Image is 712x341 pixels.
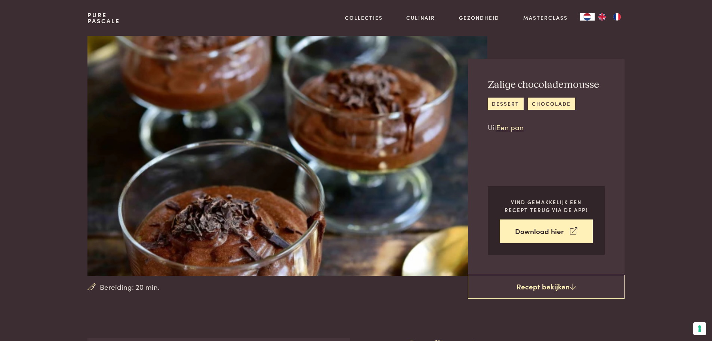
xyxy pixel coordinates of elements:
a: Recept bekijken [468,275,625,299]
a: chocolade [528,98,575,110]
img: Zalige chocolademousse [87,36,487,276]
div: Language [580,13,595,21]
a: Masterclass [523,14,568,22]
aside: Language selected: Nederlands [580,13,625,21]
a: Een pan [496,122,524,132]
a: Download hier [500,219,593,243]
a: NL [580,13,595,21]
a: PurePascale [87,12,120,24]
a: Gezondheid [459,14,499,22]
ul: Language list [595,13,625,21]
a: FR [610,13,625,21]
a: Collecties [345,14,383,22]
p: Vind gemakkelijk een recept terug via de app! [500,198,593,213]
button: Uw voorkeuren voor toestemming voor trackingtechnologieën [693,322,706,335]
a: dessert [488,98,524,110]
a: EN [595,13,610,21]
p: Uit [488,122,599,133]
h2: Zalige chocolademousse [488,79,599,92]
a: Culinair [406,14,435,22]
span: Bereiding: 20 min. [100,282,160,292]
